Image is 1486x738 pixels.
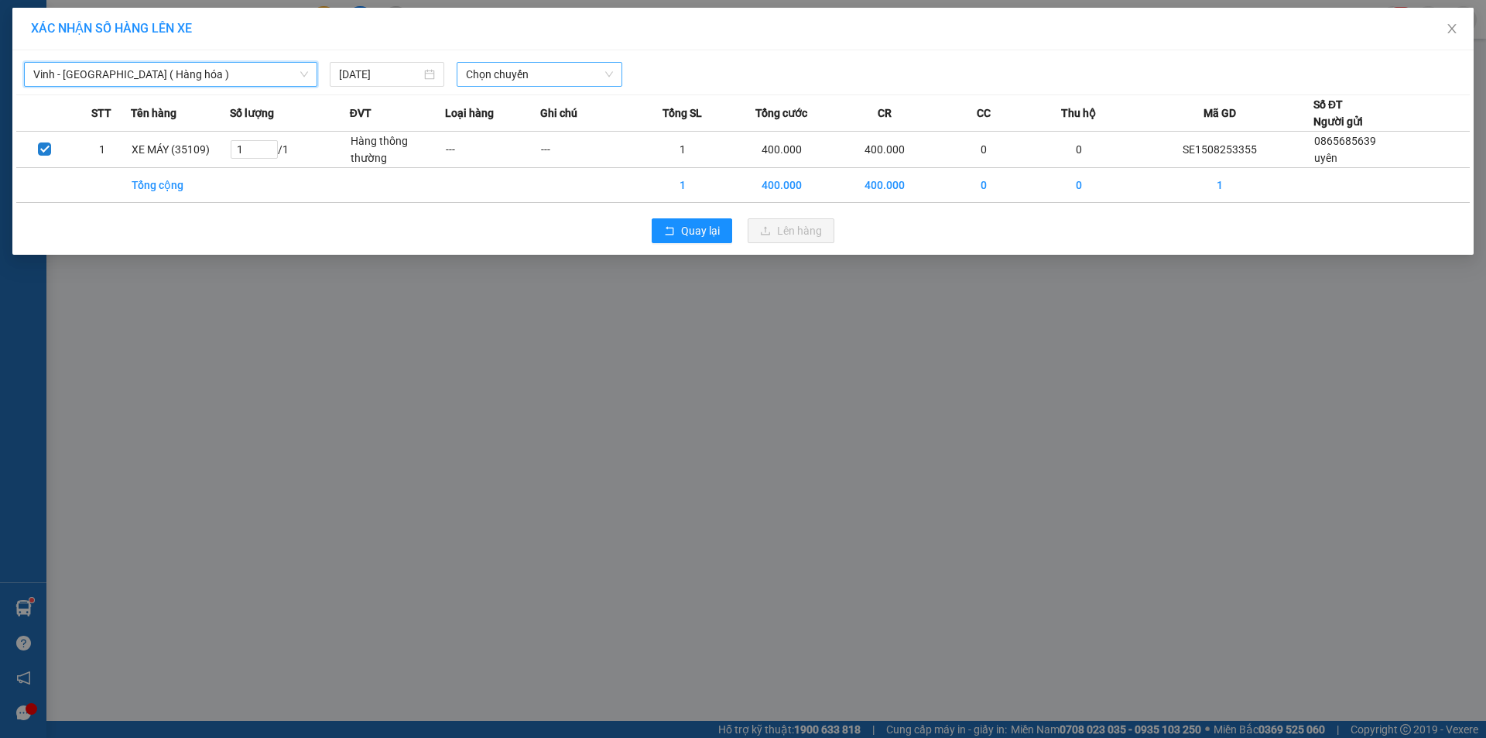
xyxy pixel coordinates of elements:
[1314,135,1376,147] span: 0865685639
[834,132,936,168] td: 400.000
[91,105,111,122] span: STT
[652,218,732,243] button: rollbackQuay lại
[1314,152,1337,164] span: uyên
[936,168,1032,203] td: 0
[230,105,274,122] span: Số lượng
[663,105,702,122] span: Tổng SL
[131,105,176,122] span: Tên hàng
[1430,8,1474,51] button: Close
[466,63,613,86] span: Chọn chuyến
[1032,132,1127,168] td: 0
[350,132,445,168] td: Hàng thông thường
[664,225,675,238] span: rollback
[1032,168,1127,203] td: 0
[37,12,149,63] strong: CHUYỂN PHÁT NHANH AN PHÚ QUÝ
[1313,96,1363,130] div: Số ĐT Người gửi
[748,218,834,243] button: uploadLên hàng
[936,132,1032,168] td: 0
[635,168,731,203] td: 1
[1061,105,1096,122] span: Thu hộ
[33,63,308,86] span: Vinh - Hà Nội ( Hàng hóa )
[540,105,577,122] span: Ghi chú
[1446,22,1458,35] span: close
[131,168,230,203] td: Tổng cộng
[230,132,350,168] td: / 1
[131,132,230,168] td: XE MÁY (35109)
[731,132,834,168] td: 400.000
[1204,105,1236,122] span: Mã GD
[350,105,371,122] span: ĐVT
[540,132,635,168] td: ---
[1127,132,1313,168] td: SE1508253355
[731,168,834,203] td: 400.000
[878,105,892,122] span: CR
[74,132,131,168] td: 1
[445,132,540,168] td: ---
[35,66,149,118] span: [GEOGRAPHIC_DATA], [GEOGRAPHIC_DATA] ↔ [GEOGRAPHIC_DATA]
[1127,168,1313,203] td: 1
[8,84,31,160] img: logo
[977,105,991,122] span: CC
[834,168,936,203] td: 400.000
[445,105,494,122] span: Loại hàng
[755,105,807,122] span: Tổng cước
[635,132,731,168] td: 1
[681,222,720,239] span: Quay lại
[339,66,421,83] input: 15/08/2025
[31,21,192,36] span: XÁC NHẬN SỐ HÀNG LÊN XE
